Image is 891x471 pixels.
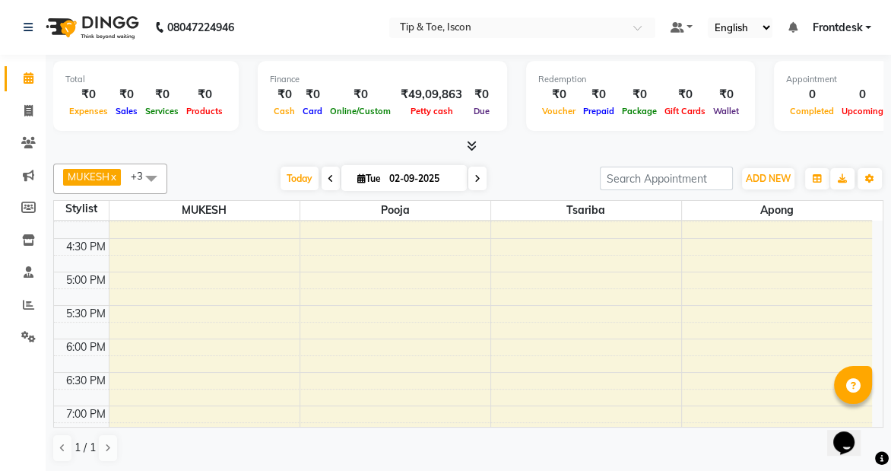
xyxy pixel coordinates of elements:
[65,106,112,116] span: Expenses
[470,106,493,116] span: Due
[63,306,109,322] div: 5:30 PM
[838,86,887,103] div: 0
[491,201,681,220] span: Tsariba
[538,106,579,116] span: Voucher
[746,173,791,184] span: ADD NEW
[812,20,862,36] span: Frontdesk
[742,168,794,189] button: ADD NEW
[661,86,709,103] div: ₹0
[407,106,457,116] span: Petty cash
[838,106,887,116] span: Upcoming
[68,170,109,183] span: MUKESH
[63,272,109,288] div: 5:00 PM
[109,201,300,220] span: MUKESH
[326,86,395,103] div: ₹0
[538,86,579,103] div: ₹0
[618,106,661,116] span: Package
[141,86,182,103] div: ₹0
[63,339,109,355] div: 6:00 PM
[326,106,395,116] span: Online/Custom
[299,86,326,103] div: ₹0
[709,86,743,103] div: ₹0
[270,106,299,116] span: Cash
[786,106,838,116] span: Completed
[618,86,661,103] div: ₹0
[63,406,109,422] div: 7:00 PM
[54,201,109,217] div: Stylist
[112,106,141,116] span: Sales
[579,86,618,103] div: ₹0
[661,106,709,116] span: Gift Cards
[827,410,876,456] iframe: chat widget
[141,106,182,116] span: Services
[63,239,109,255] div: 4:30 PM
[709,106,743,116] span: Wallet
[385,167,461,190] input: 2025-09-02
[109,170,116,183] a: x
[281,167,319,190] span: Today
[786,86,838,103] div: 0
[65,86,112,103] div: ₹0
[63,373,109,389] div: 6:30 PM
[131,170,154,182] span: +3
[354,173,385,184] span: Tue
[538,73,743,86] div: Redemption
[65,73,227,86] div: Total
[579,106,618,116] span: Prepaid
[299,106,326,116] span: Card
[182,86,227,103] div: ₹0
[468,86,495,103] div: ₹0
[395,86,468,103] div: ₹49,09,863
[167,6,234,49] b: 08047224946
[270,86,299,103] div: ₹0
[682,201,873,220] span: Apong
[600,167,733,190] input: Search Appointment
[300,201,490,220] span: Pooja
[39,6,143,49] img: logo
[112,86,141,103] div: ₹0
[75,440,96,456] span: 1 / 1
[270,73,495,86] div: Finance
[182,106,227,116] span: Products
